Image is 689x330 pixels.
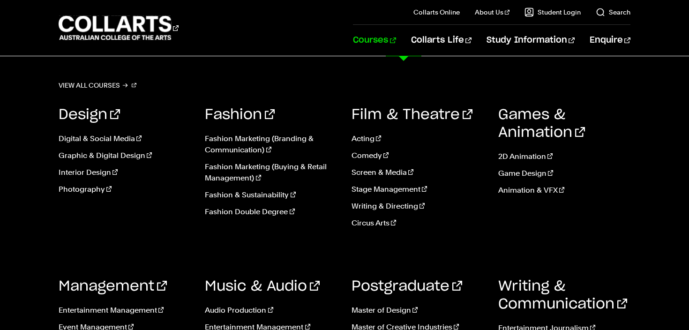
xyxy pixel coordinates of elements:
a: Design [59,108,120,122]
a: Student Login [524,7,581,17]
a: Fashion [205,108,275,122]
a: Acting [352,133,484,144]
a: Comedy [352,150,484,161]
a: Music & Audio [205,279,320,293]
a: Collarts Online [413,7,460,17]
a: Writing & Communication [498,279,627,311]
a: Courses [353,25,396,56]
a: Photography [59,184,191,195]
a: Fashion Marketing (Branding & Communication) [205,133,337,156]
a: Film & Theatre [352,108,472,122]
a: Stage Management [352,184,484,195]
a: Management [59,279,167,293]
a: View all courses [59,79,136,92]
a: Game Design [498,168,631,179]
a: Fashion & Sustainability [205,189,337,201]
a: Games & Animation [498,108,585,140]
a: Animation & VFX [498,185,631,196]
a: Entertainment Management [59,305,191,316]
div: Go to homepage [59,15,179,41]
a: About Us [475,7,509,17]
a: Interior Design [59,167,191,178]
a: Screen & Media [352,167,484,178]
a: Audio Production [205,305,337,316]
a: Study Information [487,25,575,56]
a: Collarts Life [411,25,472,56]
a: Graphic & Digital Design [59,150,191,161]
a: Digital & Social Media [59,133,191,144]
a: Enquire [590,25,630,56]
a: Master of Design [352,305,484,316]
a: Writing & Directing [352,201,484,212]
a: Search [596,7,630,17]
a: Fashion Marketing (Buying & Retail Management) [205,161,337,184]
a: Circus Arts [352,217,484,229]
a: Fashion Double Degree [205,206,337,217]
a: 2D Animation [498,151,631,162]
a: Postgraduate [352,279,462,293]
